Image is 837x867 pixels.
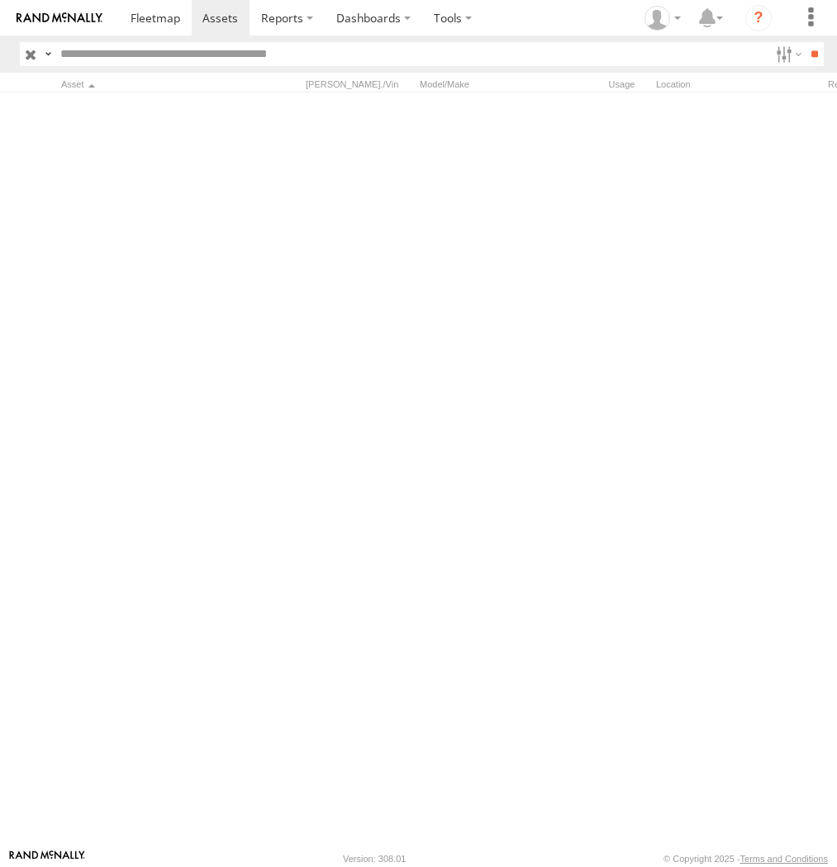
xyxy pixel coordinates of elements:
label: Search Filter Options [769,42,805,66]
div: Location [656,78,821,90]
img: rand-logo.svg [17,12,102,24]
div: Click to Sort [61,78,226,90]
div: Usage [550,78,649,90]
i: ? [745,5,772,31]
div: Model/Make [420,78,544,90]
a: Visit our Website [9,850,85,867]
a: Terms and Conditions [740,854,828,864]
div: Fernando Valdez [639,6,687,31]
div: © Copyright 2025 - [663,854,828,864]
div: [PERSON_NAME]./Vin [306,78,413,90]
label: Search Query [41,42,55,66]
div: Version: 308.01 [343,854,406,864]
